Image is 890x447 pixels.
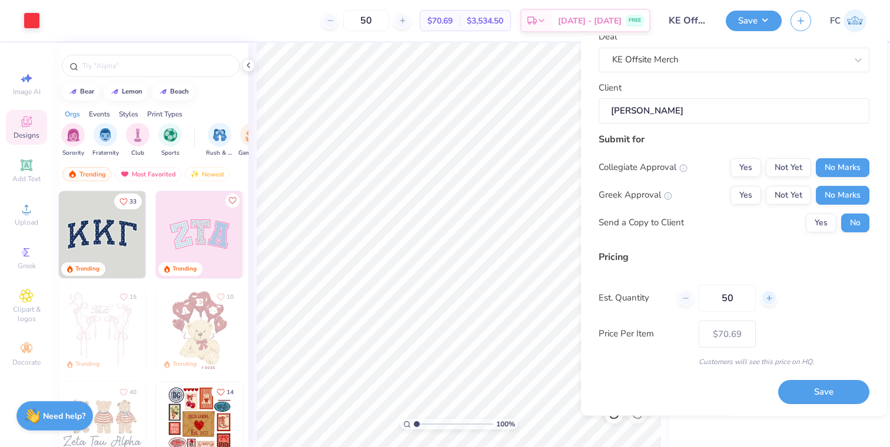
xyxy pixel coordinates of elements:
button: beach [152,83,194,101]
span: FREE [629,16,641,25]
span: $70.69 [427,15,453,27]
input: – – [343,10,389,31]
input: e.g. Ethan Linker [599,99,869,124]
button: No Marks [816,158,869,177]
button: Like [114,289,142,305]
div: Orgs [65,109,80,119]
div: Send a Copy to Client [599,216,684,230]
button: No [841,214,869,232]
span: 14 [227,389,234,395]
img: 3b9aba4f-e317-4aa7-a679-c95a879539bd [59,191,146,278]
img: Fraternity Image [99,128,112,142]
button: Like [225,194,240,208]
label: Client [599,81,622,95]
div: Trending [172,265,197,273]
button: Save [726,11,782,31]
img: edfb13fc-0e43-44eb-bea2-bf7fc0dd67f9 [145,191,233,278]
button: Like [114,384,142,400]
label: Est. Quantity [599,292,669,305]
div: Trending [75,265,99,273]
span: 10 [227,294,234,300]
button: Not Yet [766,158,811,177]
button: Save [778,381,869,405]
button: Yes [730,186,761,205]
span: Clipart & logos [6,305,47,323]
span: 100 % [496,419,515,429]
a: FC [830,9,866,32]
button: No Marks [816,186,869,205]
img: most_fav.gif [120,170,129,178]
div: Submit for [599,132,869,146]
span: Image AI [13,87,41,96]
img: Club Image [131,128,144,142]
label: Deal [599,31,617,44]
img: Flannery Clausen [843,9,866,32]
img: Game Day Image [245,128,259,142]
img: trend_line.gif [110,88,119,95]
div: Greek Approval [599,189,672,202]
div: Customers will see this price on HQ. [599,356,869,367]
img: 587403a7-0594-4a7f-b2bd-0ca67a3ff8dd [156,286,243,373]
span: 15 [129,294,137,300]
span: FC [830,14,841,28]
img: e74243e0-e378-47aa-a400-bc6bcb25063a [243,286,330,373]
button: Not Yet [766,186,811,205]
input: – – [699,285,756,312]
span: Game Day [238,149,265,158]
strong: Need help? [43,411,85,422]
button: Like [211,289,239,305]
button: Like [114,194,142,209]
button: lemon [104,83,148,101]
div: lemon [122,88,142,95]
div: Styles [119,109,138,119]
button: Like [211,384,239,400]
div: bear [80,88,94,95]
div: filter for Club [126,123,150,158]
span: Rush & Bid [206,149,233,158]
div: Trending [62,167,111,181]
span: 33 [129,199,137,205]
div: filter for Rush & Bid [206,123,233,158]
div: Trending [75,360,99,369]
button: Yes [806,214,836,232]
span: [DATE] - [DATE] [558,15,622,27]
div: filter for Sorority [61,123,85,158]
img: trending.gif [68,170,77,178]
button: filter button [61,123,85,158]
img: trend_line.gif [68,88,78,95]
img: Sports Image [164,128,177,142]
img: Newest.gif [190,170,200,178]
div: Trending [172,360,197,369]
button: bear [62,83,99,101]
span: Greek [18,261,36,271]
span: 40 [129,389,137,395]
button: filter button [206,123,233,158]
div: Collegiate Approval [599,161,688,175]
img: 83dda5b0-2158-48ca-832c-f6b4ef4c4536 [59,286,146,373]
span: Designs [14,131,39,140]
img: 9980f5e8-e6a1-4b4a-8839-2b0e9349023c [156,191,243,278]
div: Newest [185,167,230,181]
img: d12a98c7-f0f7-4345-bf3a-b9f1b718b86e [145,286,233,373]
button: filter button [158,123,182,158]
div: filter for Game Day [238,123,265,158]
div: filter for Sports [158,123,182,158]
span: Upload [15,218,38,227]
img: 5ee11766-d822-42f5-ad4e-763472bf8dcf [243,191,330,278]
img: Sorority Image [67,128,80,142]
span: $3,534.50 [467,15,503,27]
img: trend_line.gif [158,88,168,95]
div: Pricing [599,250,869,264]
div: Most Favorited [115,167,181,181]
span: Sports [161,149,180,158]
div: Print Types [147,109,182,119]
button: Yes [730,158,761,177]
input: Try "Alpha" [81,60,232,72]
img: Rush & Bid Image [213,128,227,142]
div: filter for Fraternity [92,123,119,158]
input: Untitled Design [659,9,717,32]
span: Add Text [12,174,41,184]
button: filter button [126,123,150,158]
span: Club [131,149,144,158]
button: filter button [92,123,119,158]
